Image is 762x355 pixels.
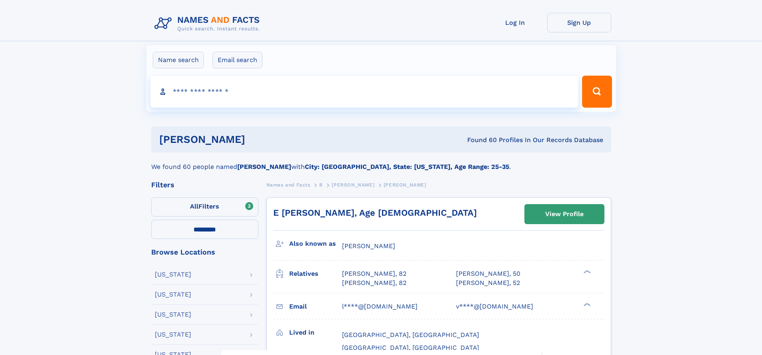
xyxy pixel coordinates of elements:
div: [US_STATE] [155,331,191,338]
h1: [PERSON_NAME] [159,134,356,144]
a: View Profile [525,205,604,224]
a: [PERSON_NAME], 52 [456,279,520,287]
a: Log In [483,13,547,32]
a: Names and Facts [266,180,310,190]
div: View Profile [545,205,584,223]
button: Search Button [582,76,612,108]
label: Name search [153,52,204,68]
a: [PERSON_NAME], 50 [456,269,520,278]
span: B [319,182,323,188]
a: [PERSON_NAME], 82 [342,269,406,278]
div: [US_STATE] [155,291,191,298]
span: [PERSON_NAME] [342,242,395,250]
span: All [190,203,198,210]
a: Sign Up [547,13,611,32]
img: Logo Names and Facts [151,13,266,34]
h3: Also known as [289,237,342,251]
div: Filters [151,181,258,189]
a: [PERSON_NAME] [332,180,374,190]
h3: Lived in [289,326,342,339]
div: [US_STATE] [155,271,191,278]
span: [GEOGRAPHIC_DATA], [GEOGRAPHIC_DATA] [342,344,479,351]
b: [PERSON_NAME] [237,163,291,170]
input: search input [150,76,579,108]
label: Email search [212,52,262,68]
label: Filters [151,197,258,217]
span: [PERSON_NAME] [384,182,426,188]
div: Browse Locations [151,249,258,256]
span: [PERSON_NAME] [332,182,374,188]
div: Found 60 Profiles In Our Records Database [356,136,603,144]
h3: Email [289,300,342,313]
h3: Relatives [289,267,342,281]
a: B [319,180,323,190]
div: ❯ [582,269,591,275]
div: ❯ [582,302,591,307]
div: We found 60 people named with . [151,152,611,172]
div: [US_STATE] [155,311,191,318]
a: [PERSON_NAME], 82 [342,279,406,287]
span: [GEOGRAPHIC_DATA], [GEOGRAPHIC_DATA] [342,331,479,339]
a: E [PERSON_NAME], Age [DEMOGRAPHIC_DATA] [273,208,477,218]
b: City: [GEOGRAPHIC_DATA], State: [US_STATE], Age Range: 25-35 [305,163,509,170]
